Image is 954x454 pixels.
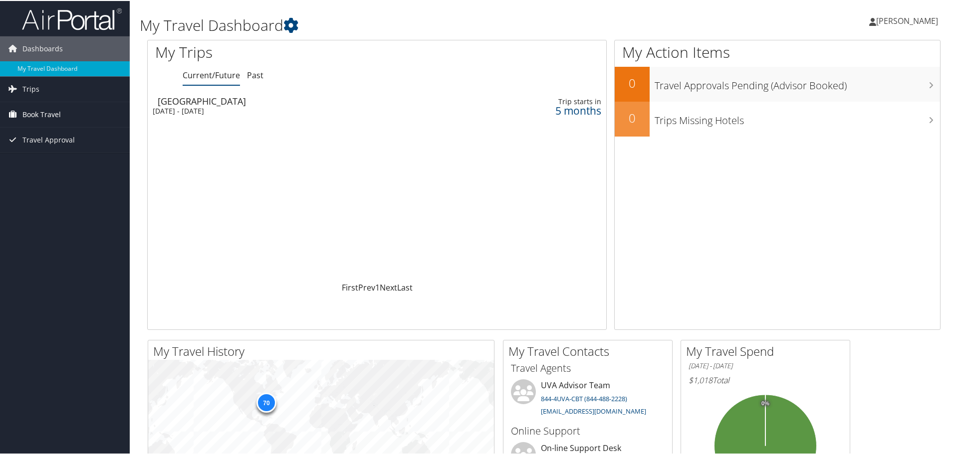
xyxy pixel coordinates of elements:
a: Past [247,69,263,80]
h2: 0 [615,109,650,126]
span: Book Travel [22,101,61,126]
h1: My Action Items [615,41,940,62]
a: 1 [375,281,380,292]
h2: 0 [615,74,650,91]
a: First [342,281,358,292]
div: 70 [256,392,276,412]
h6: [DATE] - [DATE] [689,360,842,370]
div: [DATE] - [DATE] [153,106,428,115]
a: Current/Future [183,69,240,80]
h3: Trips Missing Hotels [655,108,940,127]
a: Prev [358,281,375,292]
a: Next [380,281,397,292]
tspan: 0% [761,400,769,406]
h2: My Travel History [153,342,494,359]
div: [GEOGRAPHIC_DATA] [158,96,433,105]
div: 5 months [488,105,601,114]
div: Trip starts in [488,96,601,105]
a: 0Travel Approvals Pending (Advisor Booked) [615,66,940,101]
h3: Travel Agents [511,360,665,374]
a: 0Trips Missing Hotels [615,101,940,136]
span: Dashboards [22,35,63,60]
a: Last [397,281,413,292]
h2: My Travel Contacts [508,342,672,359]
img: airportal-logo.png [22,6,122,30]
li: UVA Advisor Team [506,378,670,419]
h3: Online Support [511,423,665,437]
h2: My Travel Spend [686,342,850,359]
span: Trips [22,76,39,101]
h3: Travel Approvals Pending (Advisor Booked) [655,73,940,92]
h1: My Trips [155,41,408,62]
a: [EMAIL_ADDRESS][DOMAIN_NAME] [541,406,646,415]
span: Travel Approval [22,127,75,151]
a: 844-4UVA-CBT (844-488-2228) [541,393,627,402]
a: [PERSON_NAME] [869,5,948,35]
h1: My Travel Dashboard [140,14,679,35]
h6: Total [689,374,842,385]
span: $1,018 [689,374,713,385]
span: [PERSON_NAME] [876,14,938,25]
